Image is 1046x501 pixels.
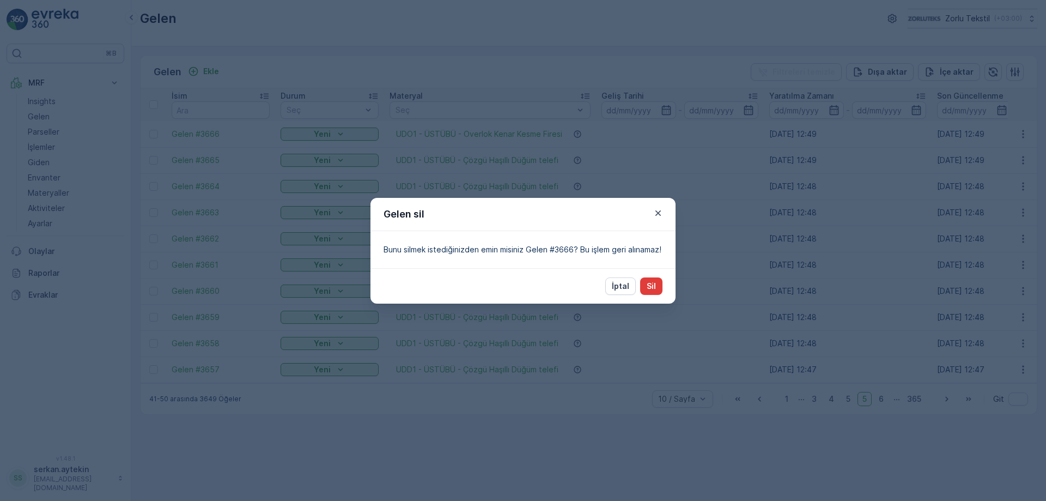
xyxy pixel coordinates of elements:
button: Sil [640,277,662,295]
button: İptal [605,277,636,295]
p: Sil [647,281,656,292]
p: Gelen sil [384,207,424,222]
p: İptal [612,281,629,292]
p: Bunu silmek istediğinizden emin misiniz Gelen #3666? Bu işlem geri alınamaz! [384,244,662,255]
